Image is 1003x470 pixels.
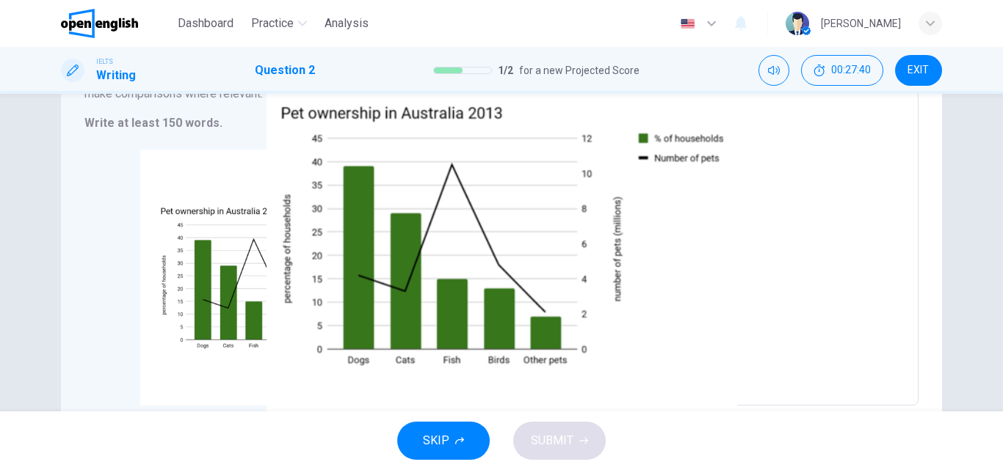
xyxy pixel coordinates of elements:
[255,62,315,79] h1: Question 2
[423,430,449,451] span: SKIP
[831,65,871,76] span: 00:27:40
[821,15,901,32] div: [PERSON_NAME]
[251,15,294,32] span: Practice
[519,62,640,79] span: for a new Projected Score
[678,18,697,29] img: en
[758,55,789,86] div: Mute
[96,67,136,84] h1: Writing
[801,55,883,86] div: Hide
[908,65,929,76] span: EXIT
[786,12,809,35] img: Profile picture
[61,9,138,38] img: OpenEnglish logo
[96,56,113,67] span: IELTS
[325,15,369,32] span: Analysis
[178,15,233,32] span: Dashboard
[498,62,513,79] span: 1 / 2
